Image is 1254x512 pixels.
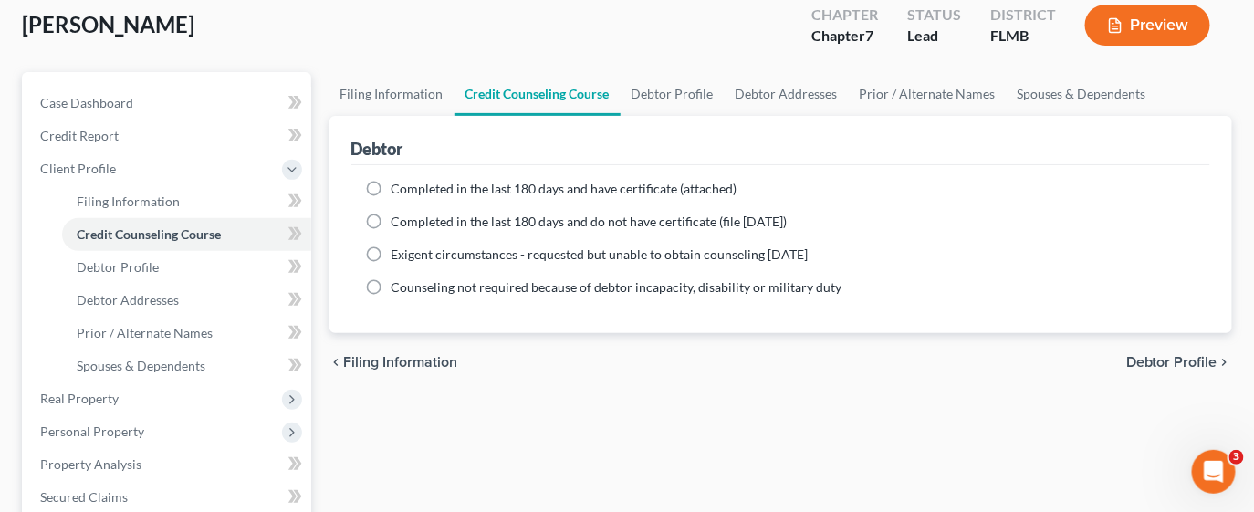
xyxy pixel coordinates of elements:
a: Case Dashboard [26,87,311,120]
div: Chapter [811,5,878,26]
div: Status [907,5,961,26]
span: 7 [865,26,873,44]
span: Secured Claims [40,489,128,505]
span: Client Profile [40,161,116,176]
a: Prior / Alternate Names [849,72,1007,116]
div: FLMB [990,26,1056,47]
button: Preview [1085,5,1210,46]
span: Debtor Profile [77,259,159,275]
span: Spouses & Dependents [77,358,205,373]
span: Credit Counseling Course [77,226,221,242]
div: Chapter [811,26,878,47]
span: Debtor Profile [1126,355,1217,370]
span: [PERSON_NAME] [22,11,194,37]
iframe: Intercom live chat [1192,450,1236,494]
a: Spouses & Dependents [62,350,311,382]
span: Property Analysis [40,456,141,472]
button: chevron_left Filing Information [329,355,458,370]
a: Debtor Addresses [62,284,311,317]
span: Completed in the last 180 days and do not have certificate (file [DATE]) [392,214,788,229]
span: Completed in the last 180 days and have certificate (attached) [392,181,737,196]
span: Filing Information [77,193,180,209]
a: Filing Information [329,72,455,116]
a: Property Analysis [26,448,311,481]
div: District [990,5,1056,26]
i: chevron_right [1217,355,1232,370]
div: Debtor [351,138,403,160]
span: 3 [1229,450,1244,465]
a: Debtor Addresses [725,72,849,116]
span: Credit Report [40,128,119,143]
div: Lead [907,26,961,47]
span: Exigent circumstances - requested but unable to obtain counseling [DATE] [392,246,809,262]
a: Debtor Profile [621,72,725,116]
a: Credit Counseling Course [455,72,621,116]
a: Prior / Alternate Names [62,317,311,350]
a: Filing Information [62,185,311,218]
button: Debtor Profile chevron_right [1126,355,1232,370]
a: Debtor Profile [62,251,311,284]
span: Filing Information [344,355,458,370]
span: Personal Property [40,423,144,439]
a: Credit Counseling Course [62,218,311,251]
span: Counseling not required because of debtor incapacity, disability or military duty [392,279,842,295]
a: Credit Report [26,120,311,152]
span: Case Dashboard [40,95,133,110]
span: Prior / Alternate Names [77,325,213,340]
span: Debtor Addresses [77,292,179,308]
span: Real Property [40,391,119,406]
i: chevron_left [329,355,344,370]
a: Spouses & Dependents [1007,72,1157,116]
